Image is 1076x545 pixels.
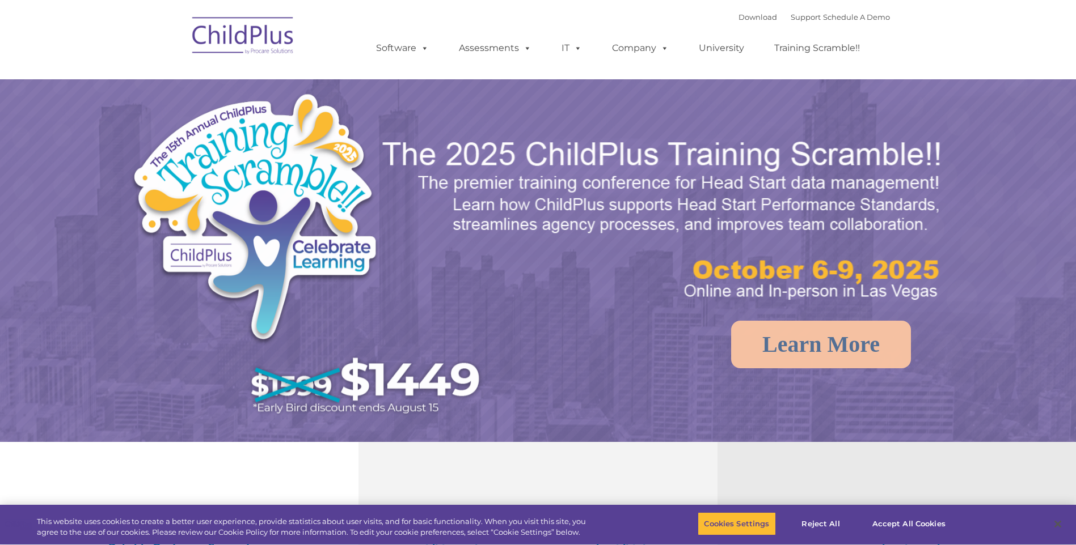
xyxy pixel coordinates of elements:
[866,512,952,536] button: Accept All Cookies
[601,37,680,59] a: Company
[739,12,890,22] font: |
[763,37,871,59] a: Training Scramble!!
[1045,512,1070,537] button: Close
[791,12,821,22] a: Support
[687,37,756,59] a: University
[786,512,856,536] button: Reject All
[37,516,592,538] div: This website uses cookies to create a better user experience, provide statistics about user visit...
[739,12,777,22] a: Download
[731,321,911,368] a: Learn More
[823,12,890,22] a: Schedule A Demo
[448,37,543,59] a: Assessments
[550,37,593,59] a: IT
[365,37,440,59] a: Software
[187,9,300,66] img: ChildPlus by Procare Solutions
[698,512,775,536] button: Cookies Settings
